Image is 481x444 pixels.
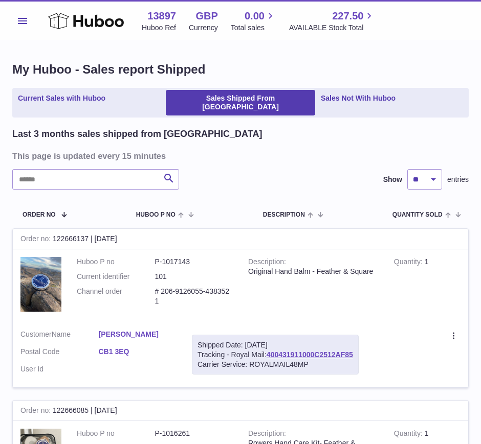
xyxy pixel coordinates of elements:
[99,347,177,357] a: CB1 3EQ
[231,23,276,33] span: Total sales
[248,267,379,276] div: Original Hand Balm - Feather & Square
[20,235,53,245] strong: Order no
[248,258,286,268] strong: Description
[20,347,99,359] dt: Postal Code
[155,429,233,438] dd: P-1016261
[447,175,469,184] span: entries
[263,212,305,218] span: Description
[383,175,402,184] label: Show
[289,9,376,33] a: 227.50 AVAILABLE Stock Total
[392,212,443,218] span: Quantity Sold
[394,258,425,268] strong: Quantity
[99,330,177,339] a: [PERSON_NAME]
[20,364,99,374] dt: User Id
[13,401,468,421] div: 122666085 | [DATE]
[195,9,217,23] strong: GBP
[245,9,265,23] span: 0.00
[155,272,233,282] dd: 101
[12,61,469,78] h1: My Huboo - Sales report Shipped
[14,90,109,115] a: Current Sales with Huboo
[77,257,155,267] dt: Huboo P no
[231,9,276,33] a: 0.00 Total sales
[198,340,353,350] div: Shipped Date: [DATE]
[12,128,262,140] h2: Last 3 months sales shipped from [GEOGRAPHIC_DATA]
[147,9,176,23] strong: 13897
[77,287,155,306] dt: Channel order
[77,429,155,438] dt: Huboo P no
[394,429,425,440] strong: Quantity
[248,429,286,440] strong: Description
[189,23,218,33] div: Currency
[20,257,61,312] img: il_fullxfull.5545322717_sv0z.jpg
[289,23,376,33] span: AVAILABLE Stock Total
[155,257,233,267] dd: P-1017143
[12,150,466,161] h3: This page is updated every 15 minutes
[317,90,399,115] a: Sales Not With Huboo
[166,90,315,115] a: Sales Shipped From [GEOGRAPHIC_DATA]
[20,330,52,338] span: Customer
[20,406,53,417] strong: Order no
[13,229,468,249] div: 122666137 | [DATE]
[136,212,176,218] span: Huboo P no
[77,272,155,282] dt: Current identifier
[155,287,233,306] dd: # 206-9126055-4383521
[20,330,99,342] dt: Name
[267,350,353,359] a: 400431911000C2512AF85
[386,249,468,322] td: 1
[142,23,176,33] div: Huboo Ref
[192,335,359,375] div: Tracking - Royal Mail:
[332,9,363,23] span: 227.50
[23,212,56,218] span: Order No
[198,360,353,369] div: Carrier Service: ROYALMAIL48MP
